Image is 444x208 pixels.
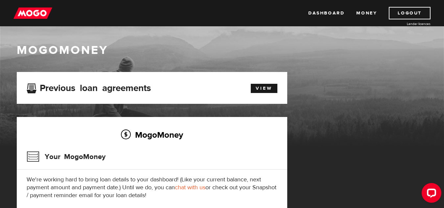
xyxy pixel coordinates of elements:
a: chat with us [175,184,205,191]
a: Lender licences [381,21,431,26]
h3: Your MogoMoney [27,148,105,165]
a: Dashboard [308,7,344,19]
p: We're working hard to bring loan details to your dashboard! (Like your current balance, next paym... [27,176,277,199]
h3: Previous loan agreements [27,83,151,91]
img: mogo_logo-11ee424be714fa7cbb0f0f49df9e16ec.png [13,7,52,19]
a: View [251,84,277,93]
a: Logout [389,7,431,19]
a: Money [356,7,377,19]
h2: MogoMoney [27,128,277,142]
iframe: LiveChat chat widget [416,180,444,208]
h1: MogoMoney [17,43,428,57]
